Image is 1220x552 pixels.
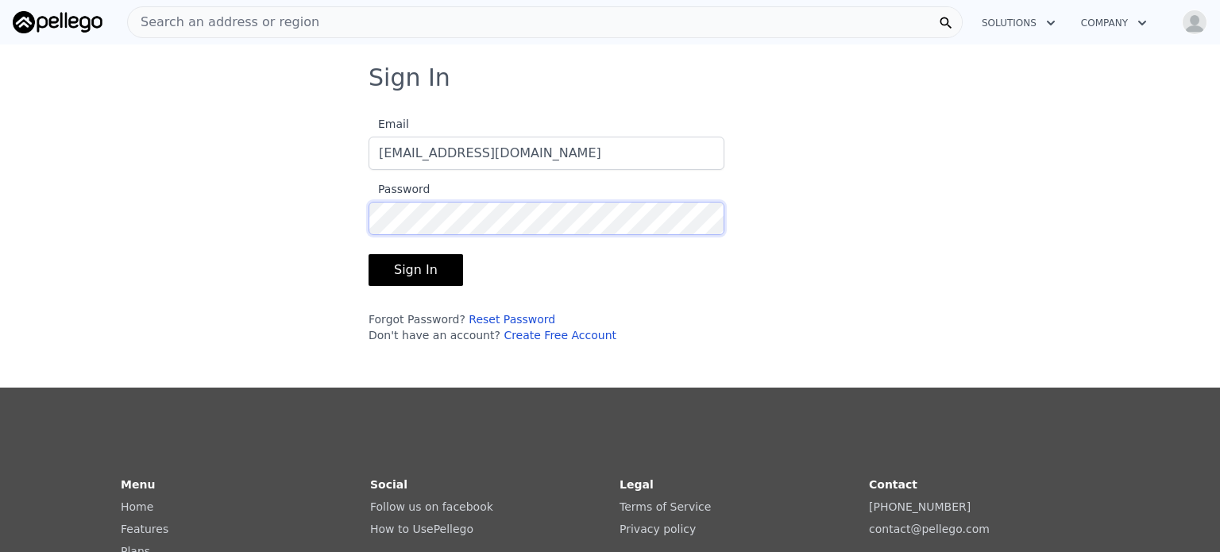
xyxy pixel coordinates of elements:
[369,64,851,92] h3: Sign In
[369,202,724,235] input: Password
[369,311,724,343] div: Forgot Password? Don't have an account?
[121,500,153,513] a: Home
[869,523,990,535] a: contact@pellego.com
[620,478,654,491] strong: Legal
[370,523,473,535] a: How to UsePellego
[869,500,971,513] a: [PHONE_NUMBER]
[370,478,407,491] strong: Social
[369,254,463,286] button: Sign In
[620,523,696,535] a: Privacy policy
[469,313,555,326] a: Reset Password
[121,478,155,491] strong: Menu
[369,118,409,130] span: Email
[369,183,430,195] span: Password
[370,500,493,513] a: Follow us on facebook
[121,523,168,535] a: Features
[969,9,1068,37] button: Solutions
[128,13,319,32] span: Search an address or region
[369,137,724,170] input: Email
[1068,9,1160,37] button: Company
[1182,10,1207,35] img: avatar
[504,329,616,342] a: Create Free Account
[13,11,102,33] img: Pellego
[869,478,917,491] strong: Contact
[620,500,711,513] a: Terms of Service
